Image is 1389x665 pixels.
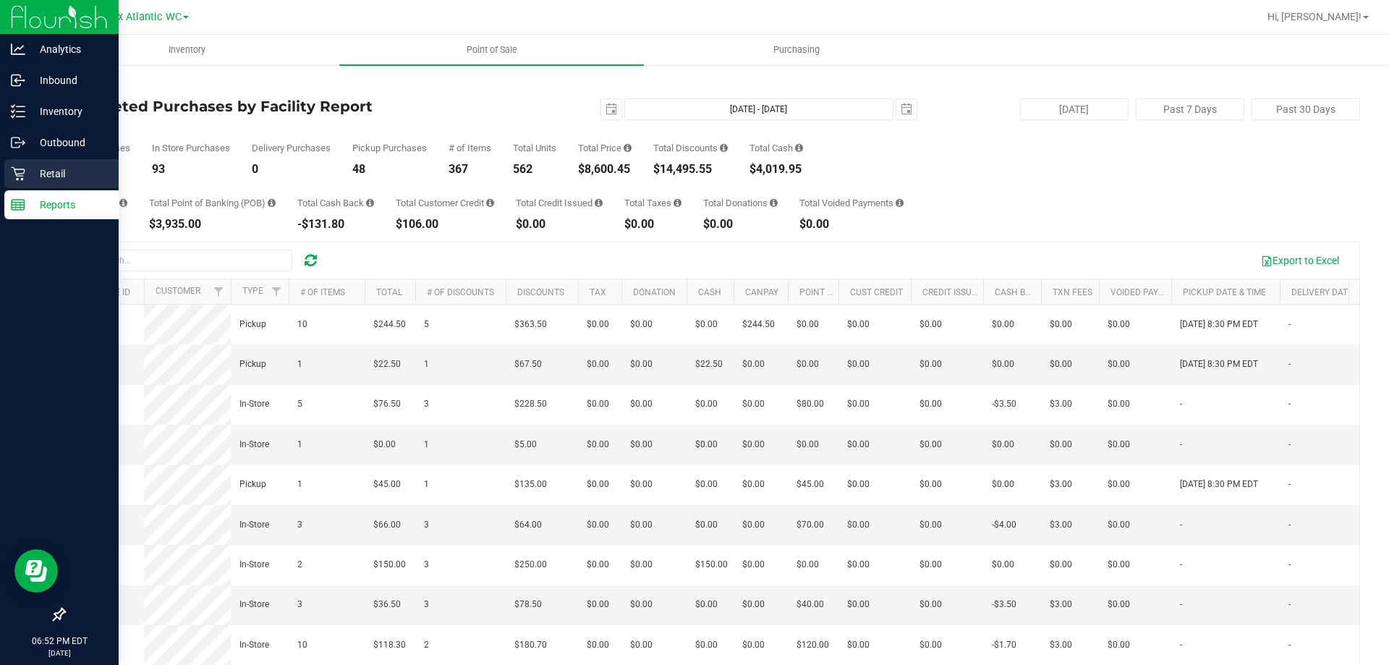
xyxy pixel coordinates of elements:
[1108,478,1130,491] span: $0.00
[797,397,824,411] span: $80.00
[742,518,765,532] span: $0.00
[373,638,406,652] span: $118.30
[587,638,609,652] span: $0.00
[1291,287,1353,297] a: Delivery Date
[449,143,491,153] div: # of Items
[919,638,942,652] span: $0.00
[1180,558,1182,572] span: -
[896,198,904,208] i: Sum of all voided payment transaction amounts, excluding tips and transaction fees, for all purch...
[7,648,112,658] p: [DATE]
[514,397,547,411] span: $228.50
[1050,518,1072,532] span: $3.00
[919,318,942,331] span: $0.00
[396,219,494,230] div: $106.00
[992,318,1014,331] span: $0.00
[919,558,942,572] span: $0.00
[25,134,112,151] p: Outbound
[25,196,112,213] p: Reports
[587,318,609,331] span: $0.00
[1108,518,1130,532] span: $0.00
[514,478,547,491] span: $135.00
[797,598,824,611] span: $40.00
[149,219,276,230] div: $3,935.00
[207,279,231,304] a: Filter
[847,357,870,371] span: $0.00
[373,478,401,491] span: $45.00
[630,318,653,331] span: $0.00
[703,219,778,230] div: $0.00
[919,397,942,411] span: $0.00
[339,35,644,65] a: Point of Sale
[797,518,824,532] span: $70.00
[352,143,427,153] div: Pickup Purchases
[297,518,302,532] span: 3
[242,286,263,296] a: Type
[674,198,681,208] i: Sum of the total taxes for all purchases in the date range.
[742,478,765,491] span: $0.00
[297,638,307,652] span: 10
[1053,287,1092,297] a: Txn Fees
[630,438,653,452] span: $0.00
[119,198,127,208] i: Sum of the successful, non-voided CanPay payment transactions for all purchases in the date range.
[742,558,765,572] span: $0.00
[11,73,25,88] inline-svg: Inbound
[797,558,819,572] span: $0.00
[7,635,112,648] p: 06:52 PM EDT
[992,518,1016,532] span: -$4.00
[797,438,819,452] span: $0.00
[587,518,609,532] span: $0.00
[630,518,653,532] span: $0.00
[449,164,491,175] div: 367
[770,198,778,208] i: Sum of all round-up-to-next-dollar total price adjustments for all purchases in the date range.
[742,397,765,411] span: $0.00
[919,518,942,532] span: $0.00
[1050,598,1072,611] span: $3.00
[992,357,1014,371] span: $0.00
[514,438,537,452] span: $5.00
[516,198,603,208] div: Total Credit Issued
[797,318,819,331] span: $0.00
[745,287,778,297] a: CanPay
[373,558,406,572] span: $150.00
[847,438,870,452] span: $0.00
[992,638,1016,652] span: -$1.70
[152,164,230,175] div: 93
[239,598,269,611] span: In-Store
[1180,518,1182,532] span: -
[695,518,718,532] span: $0.00
[587,438,609,452] span: $0.00
[1050,357,1072,371] span: $0.00
[152,143,230,153] div: In Store Purchases
[1288,518,1291,532] span: -
[695,438,718,452] span: $0.00
[268,198,276,208] i: Sum of the successful, non-voided point-of-banking payment transactions, both via payment termina...
[106,11,182,23] span: Jax Atlantic WC
[624,198,681,208] div: Total Taxes
[653,164,728,175] div: $14,495.55
[297,198,374,208] div: Total Cash Back
[919,357,942,371] span: $0.00
[373,397,401,411] span: $76.50
[919,438,942,452] span: $0.00
[373,438,396,452] span: $0.00
[578,143,632,153] div: Total Price
[995,287,1042,297] a: Cash Back
[644,35,948,65] a: Purchasing
[601,99,621,119] span: select
[1252,248,1348,273] button: Export to Excel
[1180,397,1182,411] span: -
[1288,438,1291,452] span: -
[424,598,429,611] span: 3
[149,198,276,208] div: Total Point of Banking (POB)
[587,478,609,491] span: $0.00
[1288,357,1291,371] span: -
[799,287,902,297] a: Point of Banking (POB)
[424,397,429,411] span: 3
[587,397,609,411] span: $0.00
[75,250,292,271] input: Search...
[239,478,266,491] span: Pickup
[797,478,824,491] span: $45.00
[799,219,904,230] div: $0.00
[11,42,25,56] inline-svg: Analytics
[1050,638,1072,652] span: $3.00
